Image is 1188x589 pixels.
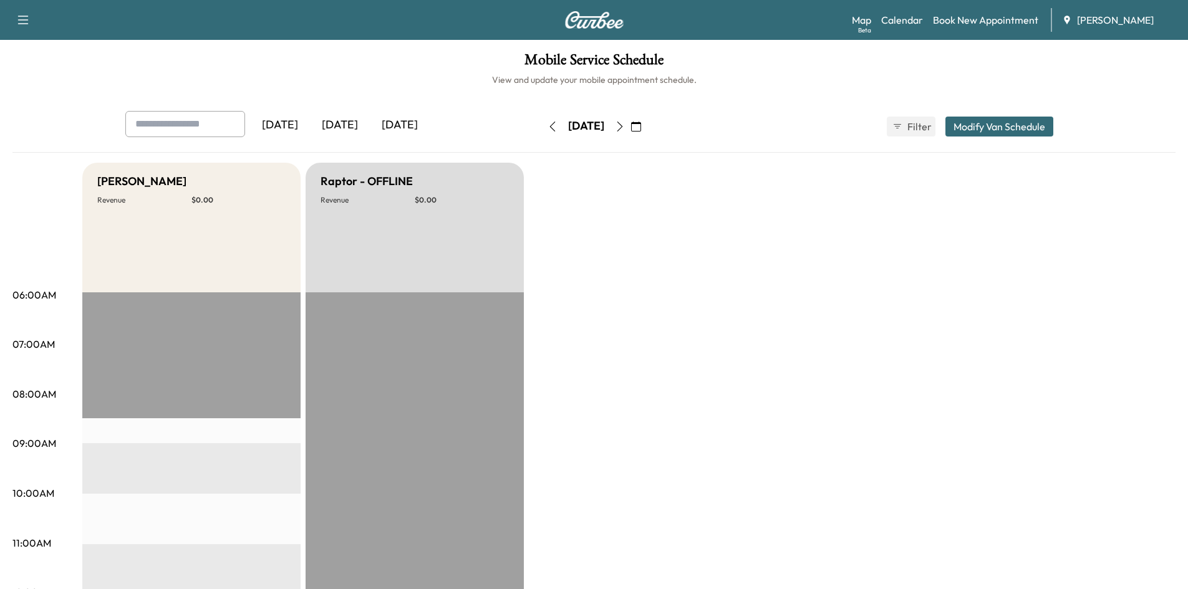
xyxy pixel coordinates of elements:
[858,26,871,35] div: Beta
[250,111,310,140] div: [DATE]
[12,52,1176,74] h1: Mobile Service Schedule
[12,486,54,500] p: 10:00AM
[310,111,370,140] div: [DATE]
[321,195,415,205] p: Revenue
[321,173,413,190] h5: Raptor - OFFLINE
[97,195,191,205] p: Revenue
[12,535,51,550] p: 11:00AM
[933,12,1038,27] a: Book New Appointment
[907,119,930,134] span: Filter
[945,117,1053,136] button: Modify Van Schedule
[852,12,871,27] a: MapBeta
[370,111,430,140] div: [DATE]
[12,74,1176,86] h6: View and update your mobile appointment schedule.
[191,195,286,205] p: $ 0.00
[12,337,55,352] p: 07:00AM
[881,12,923,27] a: Calendar
[12,436,56,451] p: 09:00AM
[12,386,56,401] p: 08:00AM
[97,173,186,190] h5: [PERSON_NAME]
[1077,12,1154,27] span: [PERSON_NAME]
[12,287,56,302] p: 06:00AM
[415,195,509,205] p: $ 0.00
[887,117,935,136] button: Filter
[564,11,624,29] img: Curbee Logo
[568,118,604,134] div: [DATE]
